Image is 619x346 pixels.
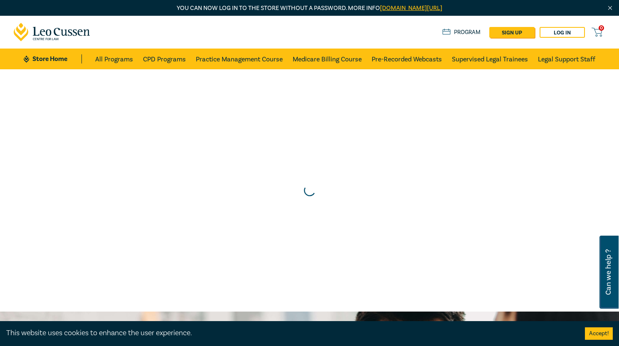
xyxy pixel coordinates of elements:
span: Can we help ? [604,241,612,304]
p: You can now log in to the store without a password. More info [14,4,606,13]
span: 0 [599,25,604,31]
img: Close [607,5,614,12]
div: This website uses cookies to enhance the user experience. [6,328,572,339]
a: sign up [489,27,535,38]
a: Pre-Recorded Webcasts [372,49,442,69]
a: All Programs [95,49,133,69]
a: CPD Programs [143,49,186,69]
a: [DOMAIN_NAME][URL] [380,4,442,12]
a: Log in [540,27,585,38]
button: Accept cookies [585,327,613,340]
a: Supervised Legal Trainees [452,49,528,69]
a: Practice Management Course [196,49,283,69]
a: Medicare Billing Course [293,49,362,69]
a: Store Home [24,54,81,63]
a: Program [442,28,481,37]
a: Legal Support Staff [538,49,595,69]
